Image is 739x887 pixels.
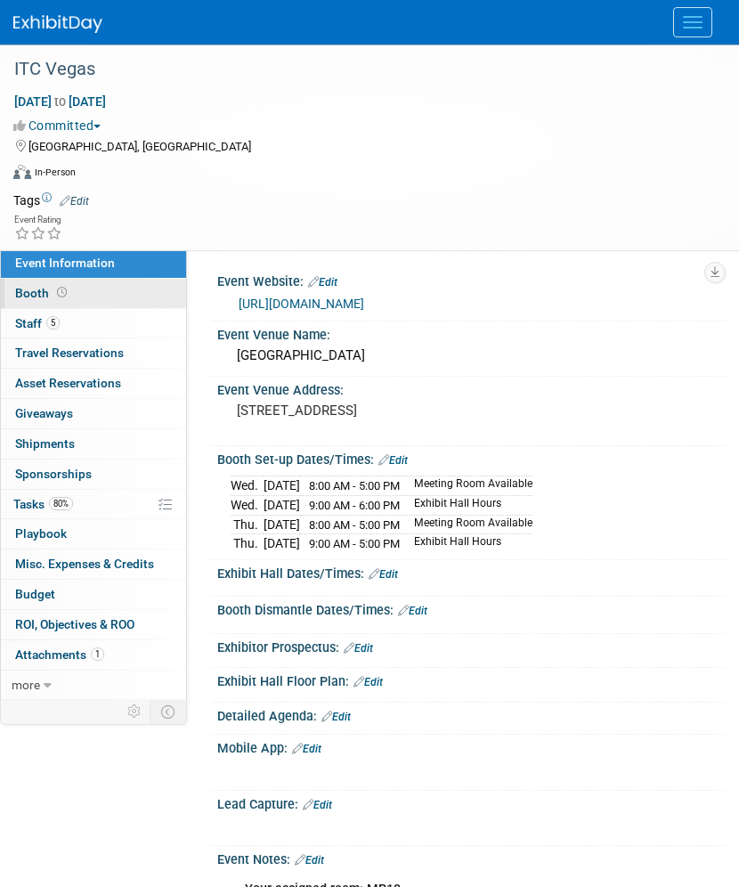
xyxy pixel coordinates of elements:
[13,117,108,134] button: Committed
[217,560,726,583] div: Exhibit Hall Dates/Times:
[15,376,121,390] span: Asset Reservations
[403,496,532,516] td: Exhibit Hall Hours
[1,671,186,700] a: more
[403,534,532,553] td: Exhibit Hall Hours
[295,854,324,867] a: Edit
[217,321,726,344] div: Event Venue Name:
[13,191,89,209] td: Tags
[150,700,187,723] td: Toggle Event Tabs
[15,557,154,571] span: Misc. Expenses & Credits
[14,216,62,224] div: Event Rating
[28,140,251,153] span: [GEOGRAPHIC_DATA], [GEOGRAPHIC_DATA]
[15,316,60,330] span: Staff
[378,454,408,467] a: Edit
[15,647,104,662] span: Attachments
[217,735,726,758] div: Mobile App:
[119,700,150,723] td: Personalize Event Tab Strip
[217,634,726,657] div: Exhibitor Prospectus:
[303,799,332,811] a: Edit
[292,743,321,755] a: Edit
[239,297,364,311] a: [URL][DOMAIN_NAME]
[1,610,186,639] a: ROI, Objectives & ROO
[15,346,124,360] span: Travel Reservations
[1,248,186,278] a: Event Information
[15,406,73,420] span: Giveaways
[353,676,383,688] a: Edit
[237,403,706,419] pre: [STREET_ADDRESS]
[13,165,31,179] img: Format-Inperson.png
[1,309,186,338] a: Staff5
[231,496,264,516] td: Wed.
[15,587,55,601] span: Budget
[15,436,75,451] span: Shipments
[60,195,89,208] a: Edit
[264,534,300,553] td: [DATE]
[309,499,400,512] span: 9:00 AM - 6:00 PM
[217,268,726,291] div: Event Website:
[217,377,726,399] div: Event Venue Address:
[231,515,264,534] td: Thu.
[13,162,717,189] div: Event Format
[217,668,726,691] div: Exhibit Hall Floor Plan:
[1,338,186,368] a: Travel Reservations
[15,286,70,300] span: Booth
[1,279,186,308] a: Booth
[217,846,726,869] div: Event Notes:
[309,479,400,492] span: 8:00 AM - 5:00 PM
[231,534,264,553] td: Thu.
[369,568,398,581] a: Edit
[1,429,186,459] a: Shipments
[264,515,300,534] td: [DATE]
[15,256,115,270] span: Event Information
[1,369,186,398] a: Asset Reservations
[91,647,104,661] span: 1
[309,537,400,550] span: 9:00 AM - 5:00 PM
[264,496,300,516] td: [DATE]
[52,94,69,109] span: to
[308,276,337,289] a: Edit
[1,460,186,489] a: Sponsorships
[8,53,703,85] div: ITC Vegas
[13,94,107,110] span: [DATE] [DATE]
[217,703,726,726] div: Detailed Agenda:
[403,515,532,534] td: Meeting Room Available
[15,617,134,631] span: ROI, Objectives & ROO
[1,549,186,579] a: Misc. Expenses & Credits
[34,166,76,179] div: In-Person
[13,15,102,33] img: ExhibitDay
[1,640,186,670] a: Attachments1
[321,711,351,723] a: Edit
[1,580,186,609] a: Budget
[13,497,73,511] span: Tasks
[15,526,67,541] span: Playbook
[231,476,264,496] td: Wed.
[217,597,726,620] div: Booth Dismantle Dates/Times:
[344,642,373,655] a: Edit
[673,7,712,37] button: Menu
[49,497,73,510] span: 80%
[398,605,427,617] a: Edit
[264,476,300,496] td: [DATE]
[12,678,40,692] span: more
[1,490,186,519] a: Tasks80%
[53,286,70,299] span: Booth not reserved yet
[1,399,186,428] a: Giveaways
[309,518,400,532] span: 8:00 AM - 5:00 PM
[231,342,712,370] div: [GEOGRAPHIC_DATA]
[15,467,92,481] span: Sponsorships
[46,316,60,330] span: 5
[217,791,726,814] div: Lead Capture:
[403,476,532,496] td: Meeting Room Available
[217,446,726,469] div: Booth Set-up Dates/Times:
[1,519,186,549] a: Playbook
